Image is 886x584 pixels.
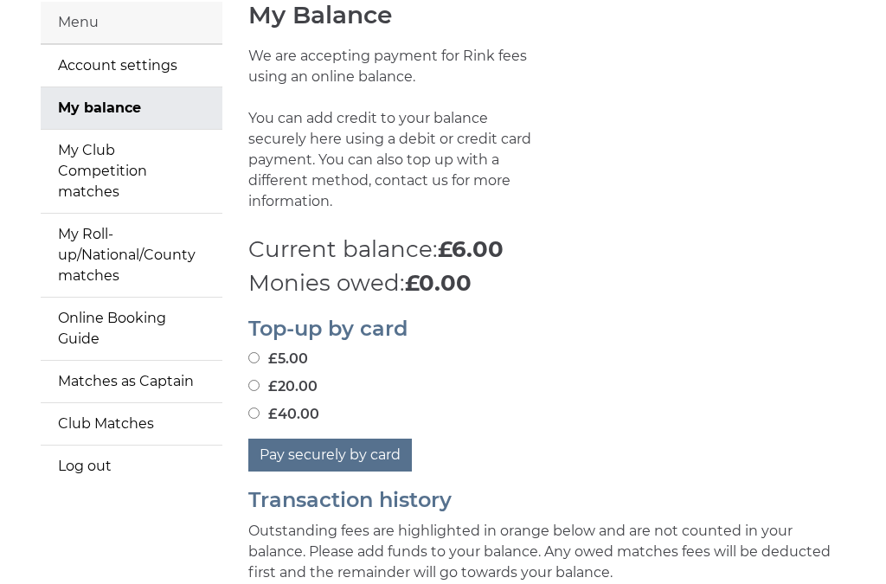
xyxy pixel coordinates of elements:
[248,318,845,341] h2: Top-up by card
[41,3,222,45] div: Menu
[248,440,412,472] button: Pay securely by card
[248,267,845,301] p: Monies owed:
[248,3,845,29] h1: My Balance
[248,377,318,398] label: £20.00
[41,215,222,298] a: My Roll-up/National/County matches
[248,47,534,234] p: We are accepting payment for Rink fees using an online balance. You can add credit to your balanc...
[41,446,222,488] a: Log out
[41,298,222,361] a: Online Booking Guide
[41,362,222,403] a: Matches as Captain
[248,490,845,512] h2: Transaction history
[248,522,845,584] p: Outstanding fees are highlighted in orange below and are not counted in your balance. Please add ...
[248,353,260,364] input: £5.00
[41,404,222,446] a: Club Matches
[248,408,260,420] input: £40.00
[41,88,222,130] a: My balance
[438,236,504,264] strong: £6.00
[405,270,472,298] strong: £0.00
[248,350,308,370] label: £5.00
[41,46,222,87] a: Account settings
[248,234,845,267] p: Current balance:
[41,131,222,214] a: My Club Competition matches
[248,405,319,426] label: £40.00
[248,381,260,392] input: £20.00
